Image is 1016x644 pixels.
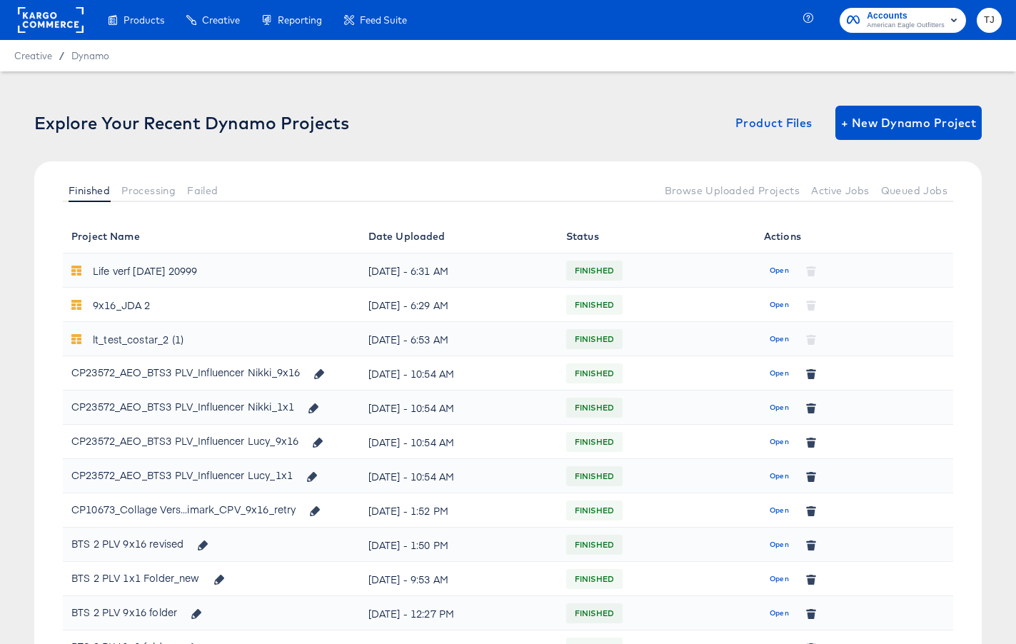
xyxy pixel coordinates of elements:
[566,328,623,351] span: FINISHED
[34,113,349,133] div: Explore Your Recent Dynamo Projects
[770,504,789,517] span: Open
[71,532,217,556] div: BTS 2 PLV 9x16 revised
[566,465,623,488] span: FINISHED
[360,14,407,26] span: Feed Suite
[566,396,623,419] span: FINISHED
[71,395,328,419] div: CP23572_AEO_BTS3 PLV_Influencer Nikki_1x1
[14,50,52,61] span: Creative
[124,14,164,26] span: Products
[71,361,333,385] div: CP23572_AEO_BTS3 PLV_Influencer Nikki_9x16
[69,185,110,196] span: Finished
[368,533,549,556] div: [DATE] - 1:50 PM
[881,185,947,196] span: Queued Jobs
[764,499,795,522] button: Open
[770,607,789,620] span: Open
[770,436,789,448] span: Open
[566,533,623,556] span: FINISHED
[840,8,966,33] button: AccountsAmerican Eagle Outfitters
[121,185,176,196] span: Processing
[566,499,623,522] span: FINISHED
[566,259,623,282] span: FINISHED
[764,328,795,351] button: Open
[770,264,789,277] span: Open
[360,219,558,253] th: Date Uploaded
[566,568,623,590] span: FINISHED
[764,362,795,385] button: Open
[368,293,549,316] div: [DATE] - 6:29 AM
[982,12,996,29] span: TJ
[764,533,795,556] button: Open
[566,362,623,385] span: FINISHED
[202,14,240,26] span: Creative
[730,106,818,140] button: Product Files
[977,8,1002,33] button: TJ
[811,185,869,196] span: Active Jobs
[764,396,795,419] button: Open
[764,259,795,282] button: Open
[63,219,360,253] th: Project Name
[764,431,795,453] button: Open
[770,538,789,551] span: Open
[566,293,623,316] span: FINISHED
[93,293,151,316] div: 9x16_JDA 2
[764,602,795,625] button: Open
[71,429,332,453] div: CP23572_AEO_BTS3 PLV_Influencer Lucy_9x16
[770,573,789,585] span: Open
[278,14,322,26] span: Reporting
[764,465,795,488] button: Open
[770,401,789,414] span: Open
[71,566,233,590] div: BTS 2 PLV 1x1 Folder_new
[764,568,795,590] button: Open
[867,20,945,31] span: American Eagle Outfitters
[770,367,789,380] span: Open
[558,219,755,253] th: Status
[566,602,623,625] span: FINISHED
[835,106,982,140] button: + New Dynamo Project
[368,431,549,453] div: [DATE] - 10:54 AM
[867,9,945,24] span: Accounts
[93,328,183,351] div: lt_test_costar_2 (1)
[93,259,197,282] div: Life verf [DATE] 20999
[770,333,789,346] span: Open
[735,113,813,133] span: Product Files
[368,259,549,282] div: [DATE] - 6:31 AM
[71,600,211,625] div: BTS 2 PLV 9x16 folder
[52,50,71,61] span: /
[770,470,789,483] span: Open
[755,219,953,253] th: Actions
[368,499,549,522] div: [DATE] - 1:52 PM
[368,465,549,488] div: [DATE] - 10:54 AM
[566,431,623,453] span: FINISHED
[368,396,549,419] div: [DATE] - 10:54 AM
[368,602,549,625] div: [DATE] - 12:27 PM
[71,463,326,488] div: CP23572_AEO_BTS3 PLV_Influencer Lucy_1x1
[764,293,795,316] button: Open
[71,498,296,520] div: CP10673_Collage Vers...imark_CPV_9x16_retry
[770,298,789,311] span: Open
[368,568,549,590] div: [DATE] - 9:53 AM
[665,185,800,196] span: Browse Uploaded Projects
[368,328,549,351] div: [DATE] - 6:53 AM
[187,185,218,196] span: Failed
[368,362,549,385] div: [DATE] - 10:54 AM
[841,113,976,133] span: + New Dynamo Project
[71,50,109,61] a: Dynamo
